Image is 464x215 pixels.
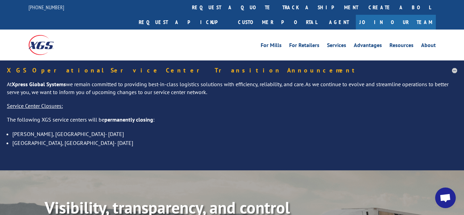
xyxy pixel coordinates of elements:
a: Resources [389,43,414,50]
h5: XGS Operational Service Center Transition Announcement [7,67,457,73]
a: Customer Portal [233,15,322,30]
a: About [421,43,436,50]
p: At we remain committed to providing best-in-class logistics solutions with efficiency, reliabilit... [7,80,457,102]
strong: permanently closing [104,116,153,123]
a: Advantages [354,43,382,50]
p: The following XGS service centers will be : [7,116,457,129]
li: [GEOGRAPHIC_DATA], [GEOGRAPHIC_DATA]- [DATE] [12,138,457,147]
a: Join Our Team [356,15,436,30]
a: For Mills [261,43,282,50]
a: Services [327,43,346,50]
a: For Retailers [289,43,319,50]
a: Request a pickup [134,15,233,30]
a: [PHONE_NUMBER] [29,4,64,11]
a: Open chat [435,188,456,208]
strong: Xpress Global Systems [12,81,66,88]
u: Service Center Closures: [7,102,63,109]
li: [PERSON_NAME], [GEOGRAPHIC_DATA]- [DATE] [12,129,457,138]
a: Agent [322,15,356,30]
